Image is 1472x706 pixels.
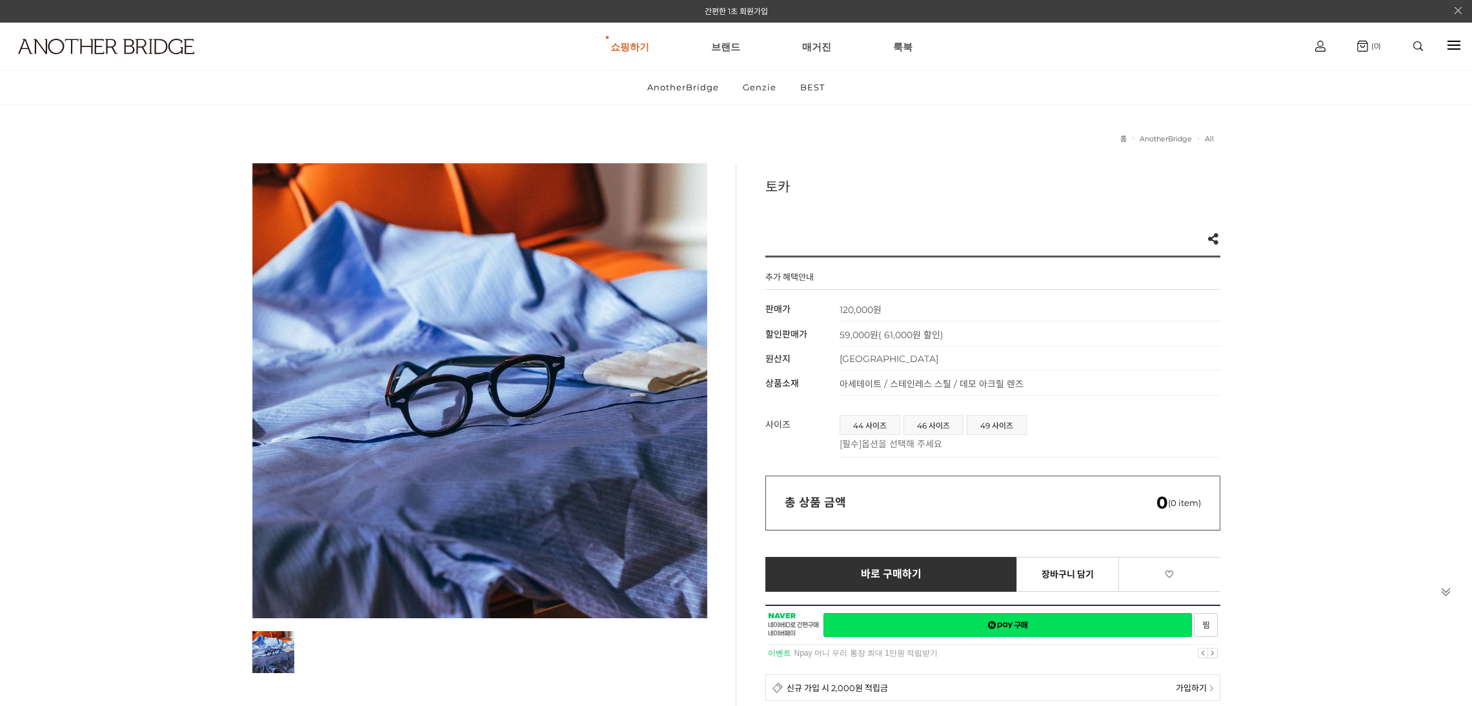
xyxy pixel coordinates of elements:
strong: 이벤트 [768,649,791,658]
a: Genzie [732,70,787,104]
span: 판매가 [765,303,791,315]
span: [GEOGRAPHIC_DATA] [840,353,938,365]
span: 59,000원 [840,329,943,341]
img: cart [1315,41,1326,52]
a: 신규 가입 시 2,000원 적립금 가입하기 [765,674,1220,701]
p: [필수] [840,437,1214,450]
li: 44 사이즈 [840,415,900,435]
a: 쇼핑하기 [610,23,649,70]
img: npay_sp_more.png [1209,685,1213,692]
a: 홈 [1120,134,1127,143]
img: cart [1357,41,1368,52]
img: 7e6ff232aebe35997be30ccedceacef4.jpg [252,631,294,673]
span: 가입하기 [1176,681,1207,694]
span: 상품소재 [765,378,799,389]
span: 원산지 [765,353,791,365]
li: 46 사이즈 [903,415,963,435]
h4: 추가 혜택안내 [765,270,814,289]
span: (0) [1368,41,1381,50]
strong: 총 상품 금액 [785,496,846,510]
span: 바로 구매하기 [861,569,922,580]
span: 아세테이트 / 스테인레스 스틸 / 데모 아크릴 렌즈 [840,378,1023,390]
a: 간편한 1초 회원가입 [705,6,768,16]
a: logo [6,39,227,86]
span: 할인판매가 [765,328,807,340]
img: logo [18,39,194,54]
img: 7e6ff232aebe35997be30ccedceacef4.jpg [252,163,707,618]
a: Npay 머니 우리 통장 최대 1만원 적립받기 [794,649,938,658]
a: 룩북 [893,23,912,70]
a: AnotherBridge [1140,134,1192,143]
h3: 토카 [765,176,1220,196]
span: 신규 가입 시 2,000원 적립금 [787,681,888,694]
a: 바로 구매하기 [765,557,1018,592]
li: 49 사이즈 [967,415,1027,435]
th: 사이즈 [765,408,840,458]
a: 새창 [1194,613,1218,637]
a: 장바구니 담기 [1016,557,1119,592]
span: ( 61,000원 할인) [878,329,943,341]
a: 46 사이즈 [904,416,963,434]
a: 44 사이즈 [840,416,900,434]
span: (0 item) [1156,498,1201,508]
a: AnotherBridge [636,70,730,104]
span: 옵션을 선택해 주세요 [862,438,942,450]
a: All [1205,134,1214,143]
a: BEST [789,70,836,104]
em: 0 [1156,492,1168,513]
img: search [1413,41,1423,51]
a: 49 사이즈 [967,416,1026,434]
a: 새창 [823,613,1192,637]
a: 브랜드 [711,23,740,70]
a: 매거진 [802,23,831,70]
strong: 120,000원 [840,304,882,316]
a: (0) [1357,41,1381,52]
img: detail_membership.png [772,682,783,693]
